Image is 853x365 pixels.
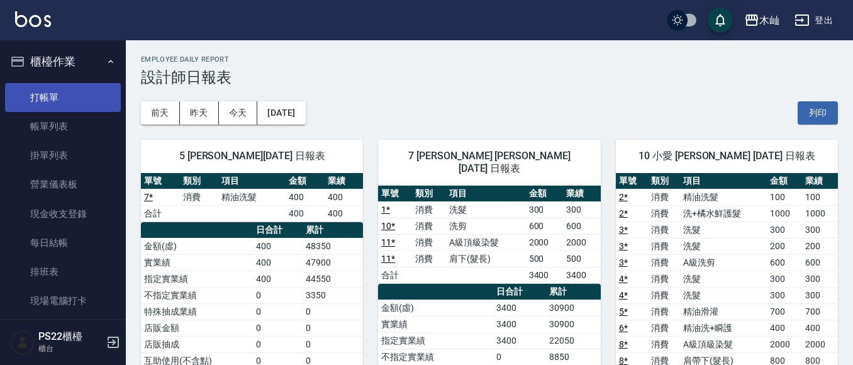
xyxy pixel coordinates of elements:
button: 列印 [798,101,838,125]
td: 金額(虛) [378,300,493,316]
td: 400 [802,320,838,336]
td: A級洗剪 [680,254,767,271]
td: 洗髮 [680,271,767,287]
td: 0 [253,336,303,352]
td: 消費 [412,201,446,218]
td: 2000 [767,336,803,352]
p: 櫃台 [38,343,103,354]
td: 消費 [180,189,219,205]
td: 47900 [303,254,364,271]
td: 100 [767,189,803,205]
th: 類別 [180,173,219,189]
th: 項目 [218,173,286,189]
td: 500 [526,250,564,267]
td: 400 [325,205,364,222]
td: 500 [563,250,601,267]
a: 掛單列表 [5,141,121,170]
td: 2000 [526,234,564,250]
td: 44550 [303,271,364,287]
td: 700 [767,303,803,320]
td: 消費 [648,189,680,205]
td: 400 [253,271,303,287]
td: 消費 [648,303,680,320]
button: [DATE] [257,101,305,125]
td: 消費 [648,336,680,352]
th: 金額 [767,173,803,189]
td: 0 [303,336,364,352]
button: 登出 [789,9,838,32]
td: A級頂級染髮 [680,336,767,352]
td: 300 [563,201,601,218]
a: 每日結帳 [5,228,121,257]
button: 前天 [141,101,180,125]
td: 肩下(髮長) [446,250,525,267]
td: 消費 [648,320,680,336]
button: save [708,8,733,33]
button: 今天 [219,101,258,125]
td: 3400 [493,332,546,349]
td: 消費 [648,205,680,222]
td: 300 [802,271,838,287]
td: 精油洗髮 [680,189,767,205]
td: 0 [253,320,303,336]
td: 1000 [802,205,838,222]
td: 消費 [648,238,680,254]
td: 合計 [141,205,180,222]
td: 洗髮 [446,201,525,218]
a: 排班表 [5,257,121,286]
a: 現場電腦打卡 [5,286,121,315]
td: 400 [286,205,325,222]
th: 單號 [616,173,648,189]
td: 金額(虛) [141,238,253,254]
td: 洗剪 [446,218,525,234]
button: 昨天 [180,101,219,125]
th: 業績 [325,173,364,189]
td: 消費 [648,287,680,303]
td: 3400 [526,267,564,283]
th: 項目 [680,173,767,189]
td: 洗+橘水鮮護髮 [680,205,767,222]
td: 洗髮 [680,238,767,254]
td: 100 [802,189,838,205]
td: 0 [253,287,303,303]
th: 類別 [648,173,680,189]
td: 消費 [648,271,680,287]
td: 400 [325,189,364,205]
td: 700 [802,303,838,320]
th: 業績 [563,186,601,202]
td: 300 [767,287,803,303]
td: 2000 [802,336,838,352]
a: 帳單列表 [5,112,121,141]
td: 0 [253,303,303,320]
td: 消費 [412,234,446,250]
td: 店販金額 [141,320,253,336]
td: 消費 [412,250,446,267]
button: 櫃檯作業 [5,45,121,78]
th: 業績 [802,173,838,189]
td: 指定實業績 [141,271,253,287]
td: 實業績 [378,316,493,332]
th: 累計 [546,284,601,300]
td: 精油洗髮 [218,189,286,205]
td: 200 [802,238,838,254]
span: 5 [PERSON_NAME][DATE] 日報表 [156,150,348,162]
td: 不指定實業績 [141,287,253,303]
td: 300 [767,271,803,287]
td: 合計 [378,267,412,283]
td: 3350 [303,287,364,303]
td: 200 [767,238,803,254]
td: 300 [802,222,838,238]
th: 日合計 [493,284,546,300]
span: 10 小愛 [PERSON_NAME] [DATE] 日報表 [631,150,823,162]
td: 指定實業績 [378,332,493,349]
td: 22050 [546,332,601,349]
button: 木屾 [739,8,784,33]
th: 類別 [412,186,446,202]
td: 400 [253,238,303,254]
h3: 設計師日報表 [141,69,838,86]
td: 實業績 [141,254,253,271]
td: A級頂級染髮 [446,234,525,250]
td: 400 [286,189,325,205]
td: 300 [767,222,803,238]
td: 不指定實業績 [378,349,493,365]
